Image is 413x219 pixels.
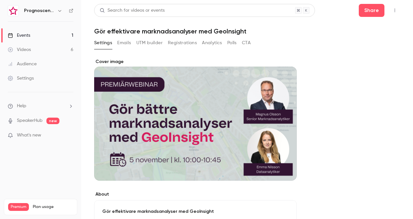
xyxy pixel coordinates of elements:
[117,38,131,48] button: Emails
[100,7,165,14] div: Search for videos or events
[102,208,289,215] p: Gör effektivare marknadsanalyser med GeoInsight
[17,103,26,109] span: Help
[8,46,31,53] div: Videos
[168,38,197,48] button: Registrations
[33,204,73,210] span: Plan usage
[24,7,55,14] h6: Prognoscentret | Powered by Hubexo
[94,58,297,65] label: Cover image
[359,4,384,17] button: Share
[8,203,29,211] span: Premium
[8,103,73,109] li: help-dropdown-opener
[136,38,163,48] button: UTM builder
[66,133,73,138] iframe: Noticeable Trigger
[17,117,43,124] a: SpeakerHub
[8,61,37,67] div: Audience
[8,32,30,39] div: Events
[46,118,59,124] span: new
[8,75,34,82] div: Settings
[227,38,237,48] button: Polls
[94,58,297,181] section: Cover image
[242,38,251,48] button: CTA
[8,6,19,16] img: Prognoscentret | Powered by Hubexo
[94,38,112,48] button: Settings
[94,27,400,35] h1: Gör effektivare marknadsanalyser med GeoInsight
[202,38,222,48] button: Analytics
[94,191,297,198] label: About
[17,132,41,139] span: What's new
